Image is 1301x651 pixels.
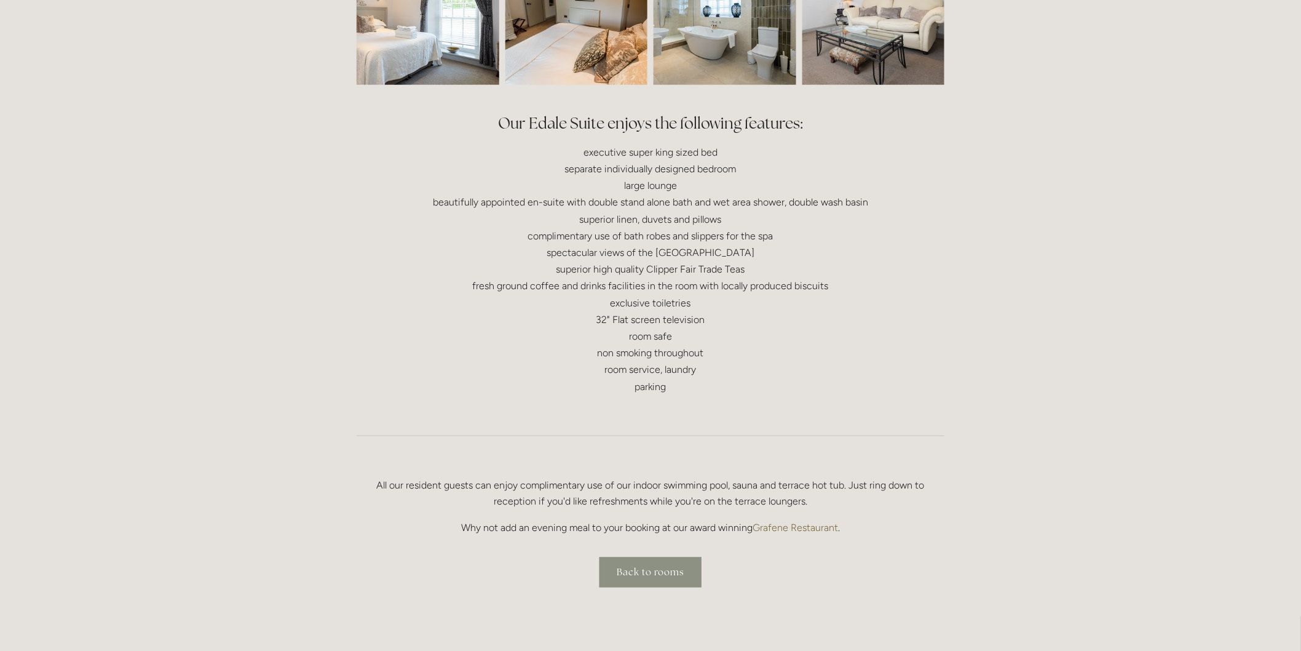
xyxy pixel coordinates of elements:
[357,477,944,510] p: All our resident guests can enjoy complimentary use of our indoor swimming pool, sauna and terrac...
[753,522,838,534] a: Grafene Restaurant
[599,557,702,588] a: Back to rooms
[357,520,944,537] p: Why not add an evening meal to your booking at our award winning .
[357,144,944,395] p: executive super king sized bed separate individually designed bedroom large lounge beautifully ap...
[357,113,944,134] h2: Our Edale Suite enjoys the following features:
